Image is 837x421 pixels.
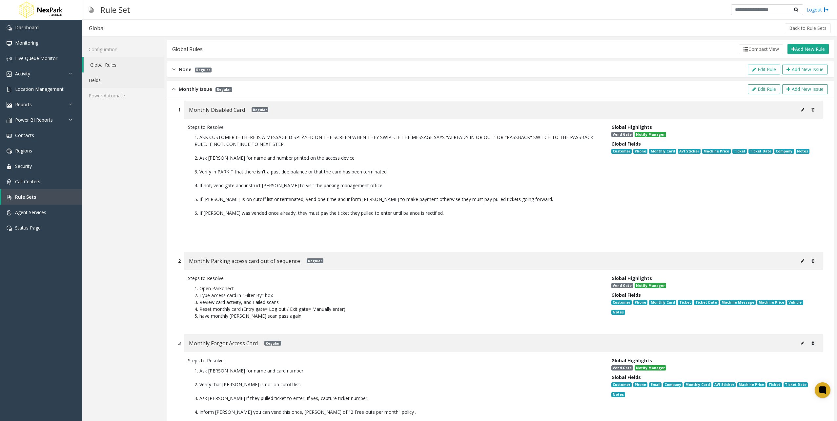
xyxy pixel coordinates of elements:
button: Edit Rule [748,65,780,74]
span: AVI Sticker [678,149,701,154]
span: Vend Gate [611,283,633,288]
a: Rule Sets [1,189,82,205]
span: Customer [611,382,632,388]
span: Agent Services [15,209,46,215]
span: Global Fields [611,141,641,147]
p: 2. Type access card in "Filter By" box [194,292,595,299]
button: Add New Rule [787,44,829,54]
span: Ticket [732,149,747,154]
span: Notify Manager [635,365,666,371]
p: 5. have monthly [PERSON_NAME] scan pass again [194,312,595,319]
span: Monthly Card [684,382,711,388]
span: Regular [252,107,268,112]
span: Customer [611,149,632,154]
span: Vehicle [787,300,803,305]
span: Power BI Reports [15,117,53,123]
span: Monthly Disabled Card [189,106,245,114]
span: Vend Gate [611,132,633,137]
button: Add New Issue [782,84,828,94]
span: Monthly Issue [179,85,212,93]
span: Machine Price [737,382,766,388]
span: Notify Manager [635,132,666,137]
span: Email [649,382,661,388]
img: 'icon' [7,87,12,92]
span: Global Highlights [611,357,652,364]
img: 'icon' [7,226,12,231]
span: Global Highlights [611,124,652,130]
span: Global Fields [611,292,641,298]
a: Logout [806,6,829,13]
img: logout [824,6,829,13]
span: None [179,66,192,73]
span: Notes [611,310,625,315]
span: AVI Sticker [713,382,736,388]
span: Dashboard [15,24,39,30]
div: Global [89,24,105,32]
span: Regular [264,341,281,346]
span: Phone [633,300,647,305]
span: Vend Gate [611,365,633,371]
a: Global Rules [84,57,164,72]
img: 'icon' [7,164,12,169]
img: 'icon' [7,149,12,154]
span: Machine Price [702,149,730,154]
div: 3 [178,340,181,347]
img: 'icon' [7,210,12,215]
span: Security [15,163,32,169]
span: Company [663,382,683,388]
span: Rule Sets [15,194,36,200]
span: Monthly Card [649,300,676,305]
span: Activity [15,70,30,77]
img: 'icon' [7,102,12,108]
a: Configuration [82,42,164,57]
button: Add New Issue [782,65,828,74]
span: Monthly Card [649,149,676,154]
img: 'icon' [7,25,12,30]
p: 1. ASK CUSTOMER IF THERE IS A MESSAGE DISPLAYED ON THE SCREEN WHEN THEY SWIPE. IF THE MESSAGE SAY... [188,130,602,240]
img: 'icon' [7,133,12,138]
div: Steps to Resolve [188,357,602,364]
span: Global Fields [611,374,641,380]
h3: Rule Set [97,2,133,18]
span: Customer [611,300,632,305]
p: 3. Review card activity, and Failed scans [194,299,595,306]
span: Ticket Date [694,300,718,305]
span: Machine Message [720,300,756,305]
span: Monitoring [15,40,38,46]
span: Regular [307,258,323,263]
span: Phone [633,382,647,388]
span: Ticket [767,382,782,388]
span: Phone [633,149,647,154]
img: 'icon' [7,195,12,200]
img: pageIcon [89,2,94,18]
span: Global Highlights [611,275,652,281]
span: Regions [15,148,32,154]
div: Steps to Resolve [188,124,602,130]
button: Back to Rule Sets [785,23,831,33]
button: Compact View [739,44,783,54]
span: Reports [15,101,32,108]
span: Ticket [678,300,692,305]
a: Power Automate [82,88,164,103]
span: Ticket Date [784,382,808,388]
span: Monthly Forgot Access Card [189,339,258,348]
span: Call Centers [15,178,40,185]
span: Machine Price [757,300,786,305]
span: Location Management [15,86,64,92]
span: Company [774,149,794,154]
div: 2 [178,257,181,264]
div: Steps to Resolve [188,275,602,282]
span: Regular [195,68,212,72]
img: 'icon' [7,118,12,123]
img: 'icon' [7,179,12,185]
img: 'icon' [7,56,12,61]
a: Fields [82,72,164,88]
span: Monthly Parking access card out of sequence [189,257,300,265]
span: Regular [215,87,232,92]
p: 1. Open Parkonect [194,285,595,292]
span: Notes [611,392,625,397]
img: closed [172,66,175,73]
div: 1 [178,106,181,113]
span: Ticket Date [748,149,773,154]
span: Status Page [15,225,41,231]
